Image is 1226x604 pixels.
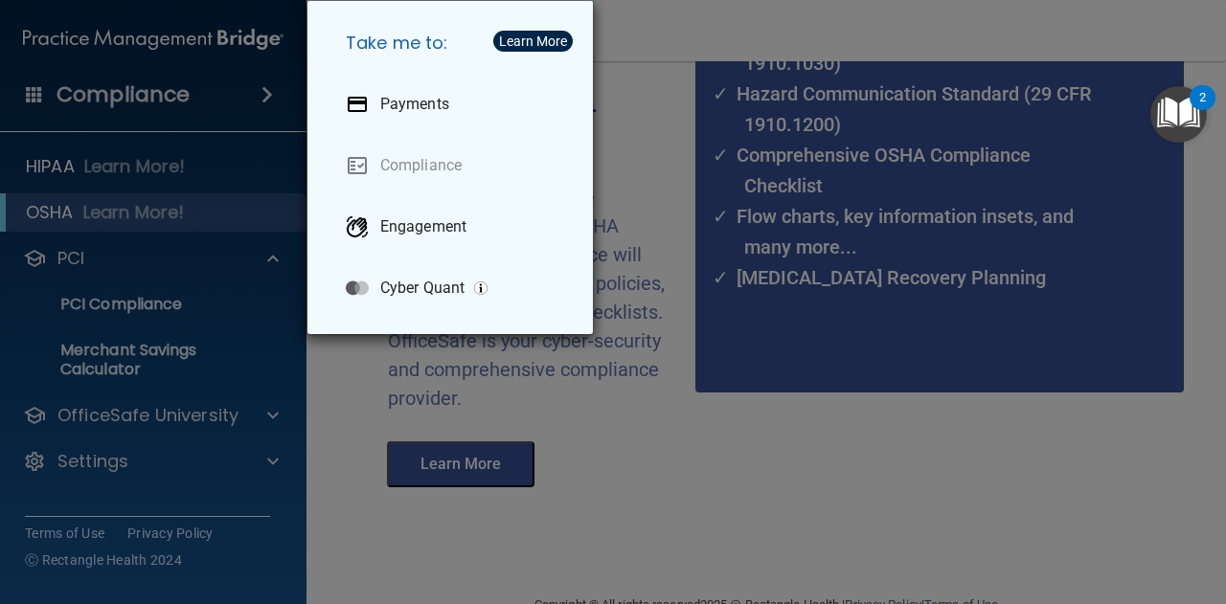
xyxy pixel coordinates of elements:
a: Compliance [330,139,578,192]
button: Open Resource Center, 2 new notifications [1150,86,1207,143]
h5: Take me to: [330,16,578,70]
a: Cyber Quant [330,261,578,315]
a: Payments [330,78,578,131]
a: Engagement [330,200,578,254]
button: Learn More [493,31,573,52]
p: Payments [380,95,449,114]
p: Engagement [380,217,466,236]
div: 2 [1199,98,1206,123]
div: Learn More [499,34,567,48]
p: Cyber Quant [380,279,465,298]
